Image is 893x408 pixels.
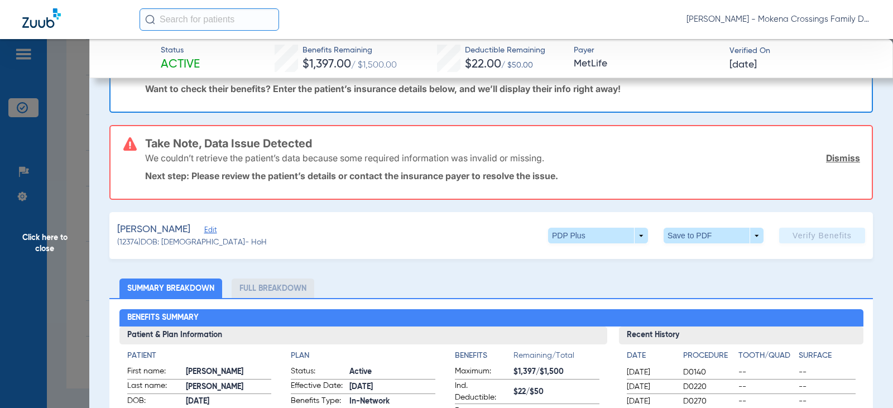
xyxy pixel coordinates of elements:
[349,396,435,407] span: In-Network
[455,366,510,379] span: Maximum:
[186,366,272,378] span: [PERSON_NAME]
[627,350,674,366] app-breakdown-title: Date
[145,170,860,181] p: Next step: Please review the patient’s details or contact the insurance payer to resolve the issue.
[145,15,155,25] img: Search Icon
[127,350,272,362] h4: Patient
[729,58,757,72] span: [DATE]
[513,386,599,398] span: $22/$50
[729,45,875,57] span: Verified On
[627,396,674,407] span: [DATE]
[465,59,501,70] span: $22.00
[683,350,734,366] app-breakdown-title: Procedure
[204,226,214,237] span: Edit
[291,366,345,379] span: Status:
[501,61,533,69] span: / $50.00
[145,83,860,94] p: Want to check their benefits? Enter the patient’s insurance details below, and we’ll display thei...
[548,228,648,243] button: PDP Plus
[303,59,351,70] span: $1,397.00
[826,152,860,164] a: Dismiss
[291,350,435,362] h4: Plan
[627,367,674,378] span: [DATE]
[186,381,272,393] span: [PERSON_NAME]
[799,396,855,407] span: --
[186,396,272,407] span: [DATE]
[119,309,863,327] h2: Benefits Summary
[683,396,734,407] span: D0270
[683,367,734,378] span: D0140
[119,279,222,298] li: Summary Breakdown
[455,380,510,404] span: Ind. Deductible:
[22,8,61,28] img: Zuub Logo
[140,8,279,31] input: Search for patients
[738,367,795,378] span: --
[455,350,513,362] h4: Benefits
[232,279,314,298] li: Full Breakdown
[127,380,182,393] span: Last name:
[738,381,795,392] span: --
[291,380,345,393] span: Effective Date:
[161,57,200,73] span: Active
[683,381,734,392] span: D0220
[349,366,435,378] span: Active
[145,138,860,149] h3: Take Note, Data Issue Detected
[738,350,795,366] app-breakdown-title: Tooth/Quad
[145,152,544,164] p: We couldn’t retrieve the patient’s data because some required information was invalid or missing.
[513,350,599,366] span: Remaining/Total
[664,228,764,243] button: Save to PDF
[574,45,719,56] span: Payer
[123,137,137,151] img: error-icon
[455,350,513,366] app-breakdown-title: Benefits
[686,14,871,25] span: [PERSON_NAME] - Mokena Crossings Family Dental
[465,45,545,56] span: Deductible Remaining
[351,61,397,70] span: / $1,500.00
[303,45,397,56] span: Benefits Remaining
[738,396,795,407] span: --
[513,366,599,378] span: $1,397/$1,500
[619,327,863,344] h3: Recent History
[627,381,674,392] span: [DATE]
[799,350,855,362] h4: Surface
[799,367,855,378] span: --
[799,350,855,366] app-breakdown-title: Surface
[117,237,267,248] span: (12374) DOB: [DEMOGRAPHIC_DATA] - HoH
[161,45,200,56] span: Status
[119,327,608,344] h3: Patient & Plan Information
[117,223,190,237] span: [PERSON_NAME]
[683,350,734,362] h4: Procedure
[799,381,855,392] span: --
[349,381,435,393] span: [DATE]
[627,350,674,362] h4: Date
[127,366,182,379] span: First name:
[574,57,719,71] span: MetLife
[738,350,795,362] h4: Tooth/Quad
